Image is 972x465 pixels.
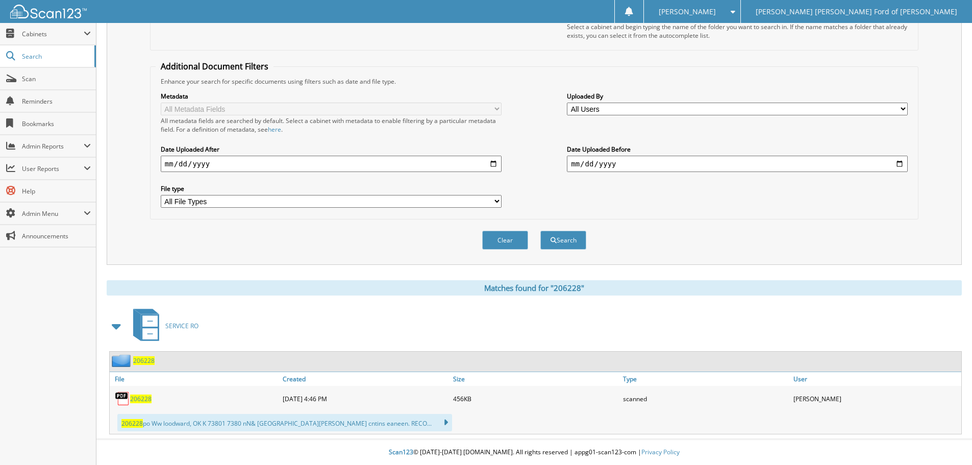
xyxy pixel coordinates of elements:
span: Scan123 [389,448,413,456]
span: 206228 [121,419,143,428]
label: Date Uploaded Before [567,145,908,154]
span: Admin Menu [22,209,84,218]
label: Uploaded By [567,92,908,101]
span: Search [22,52,89,61]
a: 206228 [130,395,152,403]
a: Created [280,372,451,386]
span: SERVICE RO [165,322,198,330]
span: Admin Reports [22,142,84,151]
img: folder2.png [112,354,133,367]
div: All metadata fields are searched by default. Select a cabinet with metadata to enable filtering b... [161,116,502,134]
legend: Additional Document Filters [156,61,273,72]
div: [DATE] 4:46 PM [280,388,451,409]
span: Reminders [22,97,91,106]
span: Scan [22,75,91,83]
span: Bookmarks [22,119,91,128]
div: Matches found for "206228" [107,280,962,296]
input: start [161,156,502,172]
a: File [110,372,280,386]
iframe: Chat Widget [921,416,972,465]
div: [PERSON_NAME] [791,388,961,409]
span: Cabinets [22,30,84,38]
label: Date Uploaded After [161,145,502,154]
a: Type [620,372,791,386]
div: 456KB [451,388,621,409]
span: Help [22,187,91,195]
a: 206228 [133,356,155,365]
a: SERVICE RO [127,306,198,346]
a: User [791,372,961,386]
img: PDF.png [115,391,130,406]
label: Metadata [161,92,502,101]
span: User Reports [22,164,84,173]
a: Size [451,372,621,386]
span: [PERSON_NAME] [PERSON_NAME] Ford of [PERSON_NAME] [756,9,957,15]
a: here [268,125,281,134]
div: Select a cabinet and begin typing the name of the folder you want to search in. If the name match... [567,22,908,40]
span: [PERSON_NAME] [659,9,716,15]
span: Announcements [22,232,91,240]
label: File type [161,184,502,193]
input: end [567,156,908,172]
img: scan123-logo-white.svg [10,5,87,18]
div: © [DATE]-[DATE] [DOMAIN_NAME]. All rights reserved | appg01-scan123-com | [96,440,972,465]
div: po Ww loodward, OK K 73801 7380 nN& [GEOGRAPHIC_DATA][PERSON_NAME] cntins eaneen. RECO... [117,414,452,431]
button: Clear [482,231,528,250]
a: Privacy Policy [641,448,680,456]
div: scanned [620,388,791,409]
div: Enhance your search for specific documents using filters such as date and file type. [156,77,913,86]
button: Search [540,231,586,250]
